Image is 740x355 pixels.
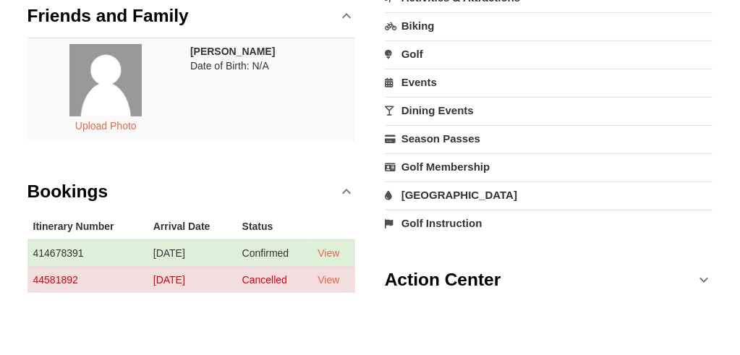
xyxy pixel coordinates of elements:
a: [GEOGRAPHIC_DATA] [385,181,713,208]
td: Cancelled [237,266,312,293]
h3: Action Center [385,265,501,294]
th: Arrival Date [148,213,237,240]
a: Dining Events [385,97,713,124]
a: Season Passes [385,125,713,152]
th: Status [237,213,312,240]
button: Upload Photo [67,116,145,135]
a: Biking [385,12,713,39]
td: Date of Birth: N/A [184,38,355,141]
td: 414678391 [27,239,148,266]
img: placeholder.jpg [69,44,142,116]
a: View [318,247,339,259]
td: [DATE] [148,266,237,293]
a: Bookings [27,170,356,213]
th: Itinerary Number [27,213,148,240]
a: Golf [385,40,713,67]
strong: [PERSON_NAME] [190,46,275,57]
h3: Bookings [27,177,109,206]
td: Confirmed [237,239,312,266]
a: Golf Instruction [385,210,713,236]
td: [DATE] [148,239,237,266]
a: View [318,274,339,286]
a: Action Center [385,258,713,301]
a: Events [385,69,713,95]
td: 44581892 [27,266,148,293]
a: Golf Membership [385,153,713,180]
h3: Friends and Family [27,1,189,30]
